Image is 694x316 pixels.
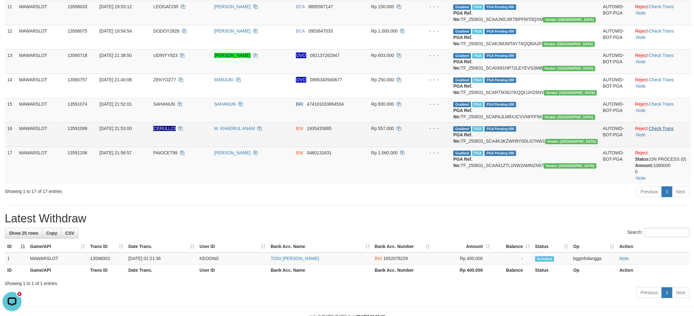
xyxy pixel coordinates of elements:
[635,126,648,131] a: Reject
[635,150,648,155] a: Reject
[5,1,16,25] td: 11
[472,77,483,83] span: Marked by bggmhdangga
[16,147,65,184] td: MAWARSLOT
[5,49,16,74] td: 13
[126,252,197,264] td: [DATE] 01:21:36
[9,231,38,236] span: Show 25 rows
[371,126,394,131] span: Rp 557.000
[544,163,596,169] span: Vendor URL: https://secure10.1velocity.biz
[649,102,674,107] a: Check Trans
[100,126,132,131] span: [DATE] 21:53:00
[649,4,674,9] a: Check Trans
[100,77,132,82] span: [DATE] 21:40:08
[371,102,394,107] span: Rp 800.000
[632,147,691,184] td: · ·
[307,150,332,155] span: Copy 0460131631 to clipboard
[571,241,617,252] th: Op: activate to sort column ascending
[453,35,472,46] b: PGA Ref. No:
[307,102,344,107] span: Copy 474101033864534 to clipboard
[535,256,554,262] span: Accepted
[268,264,372,276] th: Bank Acc. Name
[153,126,176,131] span: Nama rekening ada tanda titik/strip, harap diedit
[635,156,689,175] div: ON PROCESS (0) 1060000 0
[68,77,87,82] span: 13590757
[472,53,483,59] span: Marked by bggmhdangga
[214,102,236,107] a: SAHANUN
[432,264,492,276] th: Rp 400.000
[271,256,319,261] a: TOGI [PERSON_NAME]
[472,4,483,10] span: Marked by bggfebrii
[371,4,394,9] span: Rp 150.000
[307,126,332,131] span: Copy 1935435885 to clipboard
[484,53,516,59] span: PGA Pending
[453,84,472,95] b: PGA Ref. No:
[649,28,674,34] a: Check Trans
[661,287,672,298] a: 1
[5,228,42,239] a: Show 25 rows
[214,77,234,82] a: MARJUKI
[100,53,132,58] span: [DATE] 21:38:50
[636,186,662,197] a: Previous
[627,228,689,237] label: Search:
[88,252,126,264] td: 13596003
[533,241,571,252] th: Status: activate to sort column ascending
[636,108,646,113] a: Note
[16,122,65,147] td: MAWARSLOT
[636,10,646,15] a: Note
[16,98,65,122] td: MAWARSLOT
[600,1,632,25] td: AUTOWD-BOT-PGA
[571,252,617,264] td: bggmhdangga
[5,264,27,276] th: ID
[453,4,471,10] span: Grabbed
[484,151,516,156] span: PGA Pending
[600,98,632,122] td: AUTOWD-BOT-PGA
[453,29,471,34] span: Grabbed
[5,212,689,225] h1: Latest Withdraw
[644,228,689,237] input: Search:
[372,241,432,252] th: Bank Acc. Number: activate to sort column ascending
[27,264,88,276] th: Game/API
[46,231,57,236] span: Copy
[68,102,87,107] span: 13591074
[100,28,132,34] span: [DATE] 19:54:54
[419,3,448,10] div: - - -
[296,150,303,155] span: BNI
[371,150,398,155] span: Rp 1.060.000
[451,98,600,122] td: TF_250831_SCAPAJLM9XJCVVNFFF5K
[100,102,132,107] span: [DATE] 21:52:01
[383,256,408,261] span: Copy 1652078229 to clipboard
[492,252,533,264] td: -
[68,28,87,34] span: 13588075
[268,241,372,252] th: Bank Acc. Name: activate to sort column ascending
[542,66,595,71] span: Vendor URL: https://secure10.1velocity.biz
[153,150,177,155] span: PAIOCET99
[636,35,646,40] a: Note
[5,252,27,264] td: 1
[632,122,691,147] td: · ·
[419,28,448,34] div: - - -
[5,278,689,287] div: Showing 1 to 1 of 1 entries
[296,53,306,58] em: OVO
[88,241,126,252] th: Trans ID: activate to sort column ascending
[153,53,177,58] span: UDINYY923
[42,228,61,239] a: Copy
[453,59,472,71] b: PGA Ref. No:
[419,77,448,83] div: - - -
[453,10,472,22] b: PGA Ref. No:
[16,2,22,8] div: new message indicator
[451,122,600,147] td: TF_250831_SCA4K3KZWH9Y0DLG7NW1
[600,25,632,49] td: AUTOWD-BOT-PGA
[308,28,333,34] span: Copy 0953647033 to clipboard
[296,102,303,107] span: BRI
[672,186,689,197] a: Next
[372,264,432,276] th: Bank Acc. Number
[636,176,646,181] a: Note
[153,102,175,107] span: SAHANUN
[3,3,21,22] button: Open LiveChat chat widget
[126,264,197,276] th: Date Trans.
[61,228,78,239] a: CSV
[545,139,598,144] span: Vendor URL: https://secure10.1velocity.biz
[68,4,87,9] span: 13588033
[649,77,674,82] a: Check Trans
[88,264,126,276] th: Trans ID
